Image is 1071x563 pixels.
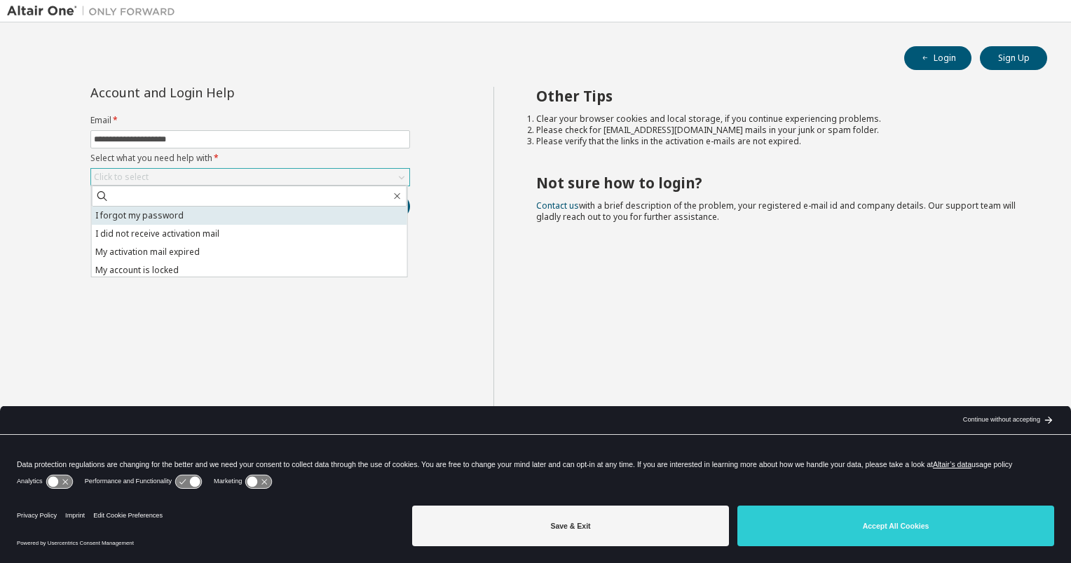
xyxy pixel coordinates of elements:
[90,115,410,126] label: Email
[536,136,1023,147] li: Please verify that the links in the activation e-mails are not expired.
[536,113,1023,125] li: Clear your browser cookies and local storage, if you continue experiencing problems.
[7,4,182,18] img: Altair One
[90,153,410,164] label: Select what you need help with
[980,46,1047,70] button: Sign Up
[536,125,1023,136] li: Please check for [EMAIL_ADDRESS][DOMAIN_NAME] mails in your junk or spam folder.
[904,46,971,70] button: Login
[536,200,579,211] a: Contact us
[536,200,1016,223] span: with a brief description of the problem, your registered e-mail id and company details. Our suppo...
[94,172,149,183] div: Click to select
[90,87,346,98] div: Account and Login Help
[536,174,1023,192] h2: Not sure how to login?
[91,169,409,186] div: Click to select
[92,207,407,225] li: I forgot my password
[536,87,1023,105] h2: Other Tips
